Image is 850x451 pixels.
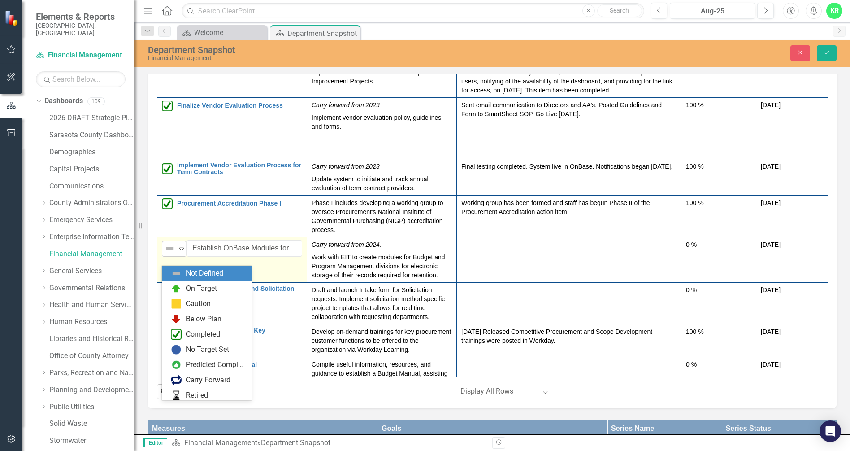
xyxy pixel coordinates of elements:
[143,438,167,447] span: Editor
[87,97,105,105] div: 109
[49,368,134,378] a: Parks, Recreation and Natural Resources
[49,113,134,123] a: 2026 DRAFT Strategic Plan
[148,45,534,55] div: Department Snapshot
[148,55,534,61] div: Financial Management
[172,438,486,448] div: »
[686,162,751,171] div: 100 %
[686,327,751,336] div: 100 %
[287,28,358,39] div: Department Snapshot
[312,198,452,234] p: Phase I includes developing a working group to oversee Procurement's National Institute of Govern...
[686,101,751,109] div: 100 %
[312,114,441,130] span: Implement vendor evaluation policy, guidelines and forms.
[49,334,134,344] a: Libraries and Historical Resources
[461,101,677,118] p: Sent email communication to Directors and AA's. Posted Guidelines and Form to SmartSheet SOP. Go ...
[49,436,134,446] a: Stormwater
[461,162,677,171] p: Final testing completed. System live in OnBase. Notifications began [DATE].
[312,175,429,192] span: Update system to initiate and track annual evaluation of term contract providers.
[761,328,781,335] span: [DATE]
[186,299,211,309] div: Caution
[186,329,220,340] div: Completed
[49,317,134,327] a: Human Resources
[186,360,246,370] div: Predicted Complete
[36,22,126,37] small: [GEOGRAPHIC_DATA], [GEOGRAPHIC_DATA]
[261,438,330,447] div: Department Snapshot
[312,285,452,321] p: Draft and launch Intake form for Solicitation requests. Implement solicitation method specific pr...
[171,314,182,324] img: Below Plan
[312,360,452,405] p: Compile useful information, resources, and guidance to establish a Budget Manual, assisting with ...
[177,200,302,207] a: Procurement Accreditation Phase I
[36,71,126,87] input: Search Below...
[177,102,302,109] a: Finalize Vendor Evaluation Process
[761,101,781,109] span: [DATE]
[49,249,134,259] a: Financial Management
[44,96,83,106] a: Dashboards
[820,420,841,442] div: Open Intercom Messenger
[673,6,752,17] div: Aug-25
[171,375,182,385] img: Carry Forward
[182,3,644,19] input: Search ClearPoint...
[49,300,134,310] a: Health and Human Services
[171,359,182,370] img: Predicted Complete
[171,268,182,279] img: Not Defined
[49,283,134,293] a: Governmental Relations
[165,243,175,254] img: Not Defined
[597,4,642,17] button: Search
[186,345,229,355] div: No Target Set
[49,385,134,395] a: Planning and Development Services
[49,266,134,276] a: General Services
[177,162,302,176] a: Implement Vendor Evaluation Process for Term Contracts
[461,327,677,345] p: [DATE] Released Competitive Procurement and Scope Development trainings were posted in Workday.
[49,181,134,192] a: Communications
[761,361,781,368] span: [DATE]
[826,3,842,19] button: KR
[184,438,257,447] a: Financial Management
[179,27,265,38] a: Welcome
[162,101,173,111] img: Completed
[686,285,751,294] div: 0 %
[171,283,182,294] img: On Target
[461,198,677,216] p: Working group has been formed and staff has begun Phase II of the Procurement Accreditation actio...
[312,327,452,354] p: Develop on-demand trainings for key procurement customer functions to be offered to the organizat...
[186,314,221,324] div: Below Plan
[36,50,126,61] a: Financial Management
[686,198,751,207] div: 100 %
[49,164,134,175] a: Capital Projects
[761,199,781,206] span: [DATE]
[49,419,134,429] a: Solid Waste
[312,163,380,170] em: Carry forward from 2023
[312,101,380,109] em: Carry forward from 2023
[194,27,265,38] div: Welcome
[49,147,134,158] a: Demographics
[171,390,182,401] img: Retired
[610,7,629,14] span: Search
[171,344,182,355] img: No Target Set
[49,232,134,242] a: Enterprise Information Technology
[162,198,173,209] img: Completed
[49,198,134,208] a: County Administrator's Office
[312,251,452,280] p: Work with EIT to create modules for Budget and Program Management divisions for electronic storag...
[670,3,755,19] button: Aug-25
[36,11,126,22] span: Elements & Reports
[186,240,302,257] input: Name
[186,284,217,294] div: On Target
[761,163,781,170] span: [DATE]
[761,241,781,248] span: [DATE]
[186,268,223,279] div: Not Defined
[171,298,182,309] img: Caution
[49,351,134,361] a: Office of County Attorney
[686,240,751,249] div: 0 %
[49,215,134,225] a: Emergency Services
[186,390,208,401] div: Retired
[4,10,20,26] img: ClearPoint Strategy
[686,360,751,369] div: 0 %
[186,375,230,385] div: Carry Forward
[49,130,134,140] a: Sarasota County Dashboard
[312,241,382,248] em: Carry forward from 2024.
[162,163,173,174] img: Completed
[49,402,134,412] a: Public Utilities
[461,59,677,95] p: The countywide CIP project dashboard was launched, on SharePoint. The close-out memo was fully ex...
[171,329,182,340] img: Completed
[761,286,781,293] span: [DATE]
